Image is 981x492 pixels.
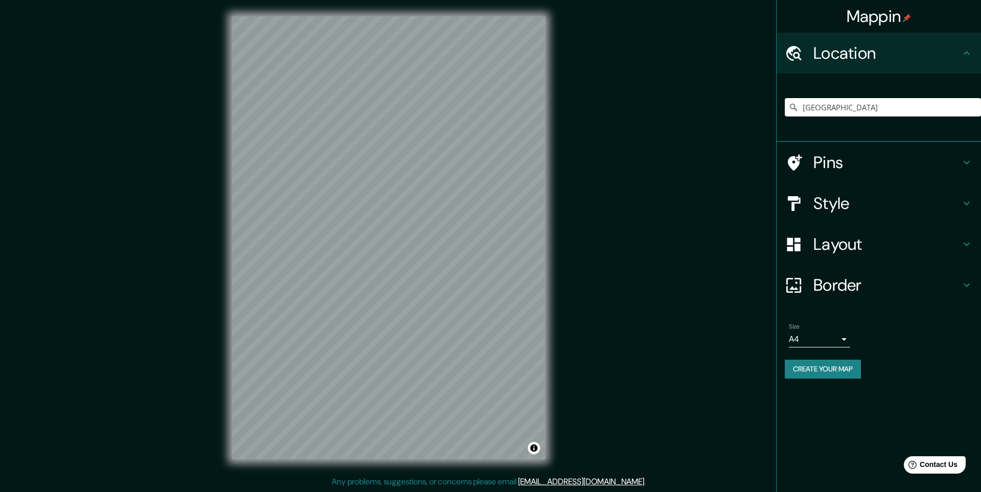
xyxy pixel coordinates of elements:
[332,476,646,488] p: Any problems, suggestions, or concerns please email .
[789,331,850,347] div: A4
[789,322,800,331] label: Size
[777,183,981,224] div: Style
[813,193,961,214] h4: Style
[646,476,647,488] div: .
[903,14,911,22] img: pin-icon.png
[518,476,644,487] a: [EMAIL_ADDRESS][DOMAIN_NAME]
[813,275,961,295] h4: Border
[777,265,981,306] div: Border
[847,6,912,27] h4: Mappin
[890,452,970,481] iframe: Help widget launcher
[813,234,961,254] h4: Layout
[813,152,961,173] h4: Pins
[647,476,649,488] div: .
[528,442,540,454] button: Toggle attribution
[777,224,981,265] div: Layout
[785,98,981,116] input: Pick your city or area
[777,142,981,183] div: Pins
[777,33,981,74] div: Location
[232,16,545,459] canvas: Map
[813,43,961,63] h4: Location
[785,360,861,379] button: Create your map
